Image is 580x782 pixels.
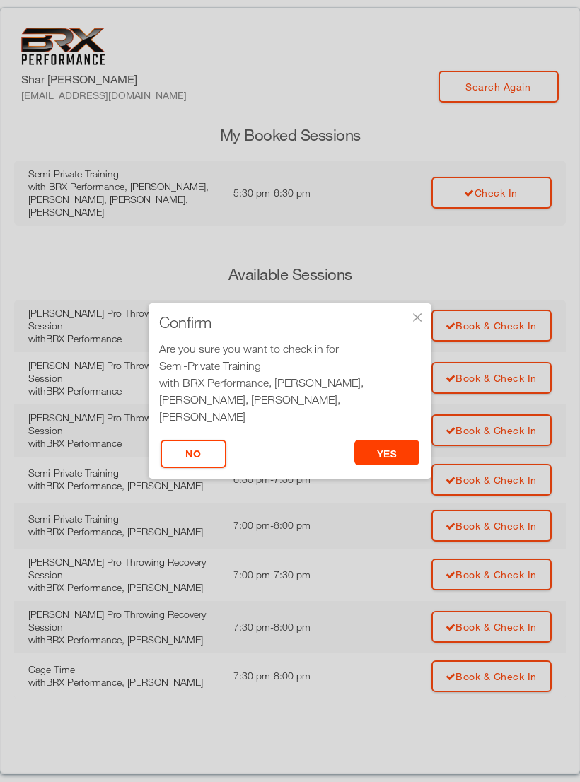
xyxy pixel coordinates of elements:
button: No [161,440,226,468]
div: with BRX Performance, [PERSON_NAME], [PERSON_NAME], [PERSON_NAME], [PERSON_NAME] [159,374,421,425]
div: × [410,310,424,325]
div: Semi-Private Training [159,357,421,374]
button: yes [354,440,420,465]
span: Confirm [159,315,211,329]
div: Are you sure you want to check in for at 5:30 pm? [159,340,421,442]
